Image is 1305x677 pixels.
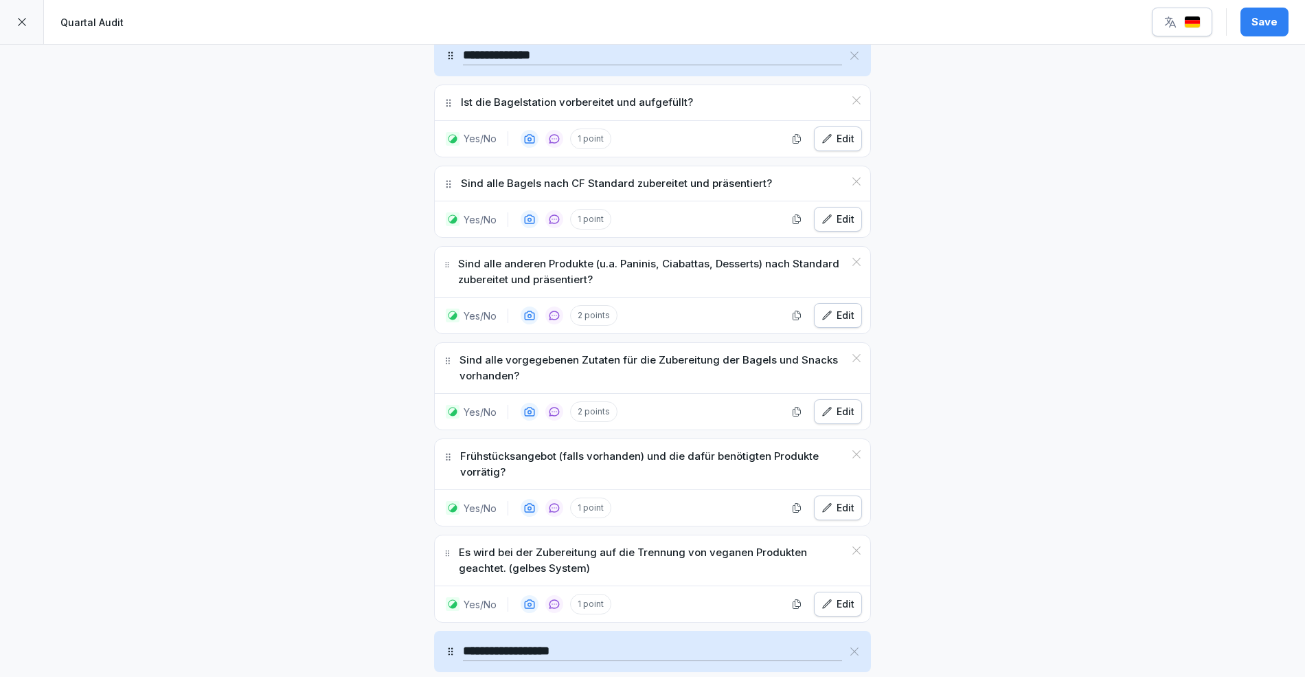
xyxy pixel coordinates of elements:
p: Yes/No [464,597,497,612]
p: Frühstücksangebot (falls vorhanden) und die dafür benötigten Produkte vorrätig? [460,449,844,480]
p: 2 points [570,305,617,326]
p: Es wird bei der Zubereitung auf die Trennung von veganen Produkten geachtet. (gelbes System) [459,545,844,576]
div: Edit [821,597,854,612]
p: Yes/No [464,405,497,419]
div: Edit [821,500,854,515]
div: Edit [821,308,854,323]
p: 1 point [570,209,611,230]
p: 2 points [570,401,617,422]
p: Yes/No [464,131,497,146]
button: Edit [814,592,862,617]
div: Edit [821,404,854,419]
button: Edit [814,303,862,328]
p: Sind alle vorgegebenen Zutaten für die Zubereitung der Bagels und Snacks vorhanden? [459,353,844,384]
p: Yes/No [464,212,497,227]
p: 1 point [570,498,611,518]
button: Edit [814,207,862,232]
p: Yes/No [464,309,497,323]
button: Edit [814,496,862,520]
p: Quartal Audit [60,15,124,30]
div: Edit [821,131,854,146]
p: Sind alle anderen Produkte (u.a. Paninis, Ciabattas, Desserts) nach Standard zubereitet und präse... [458,256,844,287]
div: Edit [821,212,854,227]
p: Sind alle Bagels nach CF Standard zubereitet und präsentiert? [461,176,772,192]
p: 1 point [570,594,611,614]
button: Save [1240,8,1289,36]
img: de.svg [1184,16,1201,29]
p: Ist die Bagelstation vorbereitet und aufgefüllt? [461,95,693,111]
div: Save [1251,14,1278,30]
p: 1 point [570,129,611,149]
button: Edit [814,399,862,424]
button: Edit [814,126,862,151]
p: Yes/No [464,501,497,515]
